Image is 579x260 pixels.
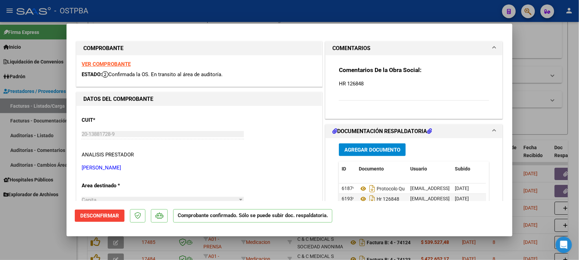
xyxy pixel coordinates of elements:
button: Desconfirmar [75,210,125,222]
span: Protocolo Quirurgico [359,186,421,191]
span: ID [342,166,346,172]
strong: Comentarios De la Obra Social: [339,67,422,73]
span: Desconfirmar [80,213,119,219]
span: 61939 [342,196,355,201]
span: Confirmada la OS. En transito al área de auditoría. [102,71,223,78]
span: [EMAIL_ADDRESS][DOMAIN_NAME] - [PERSON_NAME] [410,186,527,191]
h1: DOCUMENTACIÓN RESPALDATORIA [332,127,432,135]
strong: DATOS DEL COMPROBANTE [83,96,153,102]
span: 61879 [342,186,355,191]
datatable-header-cell: ID [339,162,356,176]
span: Documento [359,166,384,172]
span: [DATE] [455,186,469,191]
p: HR 126848 [339,80,489,87]
p: Area destinado * [82,182,152,190]
span: Agregar Documento [344,147,400,153]
span: [EMAIL_ADDRESS][DOMAIN_NAME] - [PERSON_NAME] [410,196,527,201]
mat-expansion-panel-header: DOCUMENTACIÓN RESPALDATORIA [326,125,503,138]
datatable-header-cell: Usuario [407,162,452,176]
p: [PERSON_NAME] [82,164,317,172]
h1: COMENTARIOS [332,44,370,52]
span: ESTADO: [82,71,102,78]
datatable-header-cell: Documento [356,162,407,176]
span: Capita [82,197,96,203]
p: Comprobante confirmado. Sólo se puede subir doc. respaldatoria. [173,209,332,223]
span: Hr 126848 [359,196,399,202]
div: ANALISIS PRESTADOR [82,151,134,159]
mat-expansion-panel-header: COMENTARIOS [326,42,503,55]
div: COMENTARIOS [326,55,503,119]
i: Descargar documento [368,193,377,204]
strong: COMPROBANTE [83,45,123,51]
a: VER COMPROBANTE [82,61,131,67]
span: Subido [455,166,470,172]
span: [DATE] [455,196,469,201]
i: Descargar documento [368,183,377,194]
p: CUIT [82,116,152,124]
iframe: Intercom live chat [556,237,572,253]
button: Agregar Documento [339,143,406,156]
span: Usuario [410,166,427,172]
datatable-header-cell: Subido [452,162,486,176]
